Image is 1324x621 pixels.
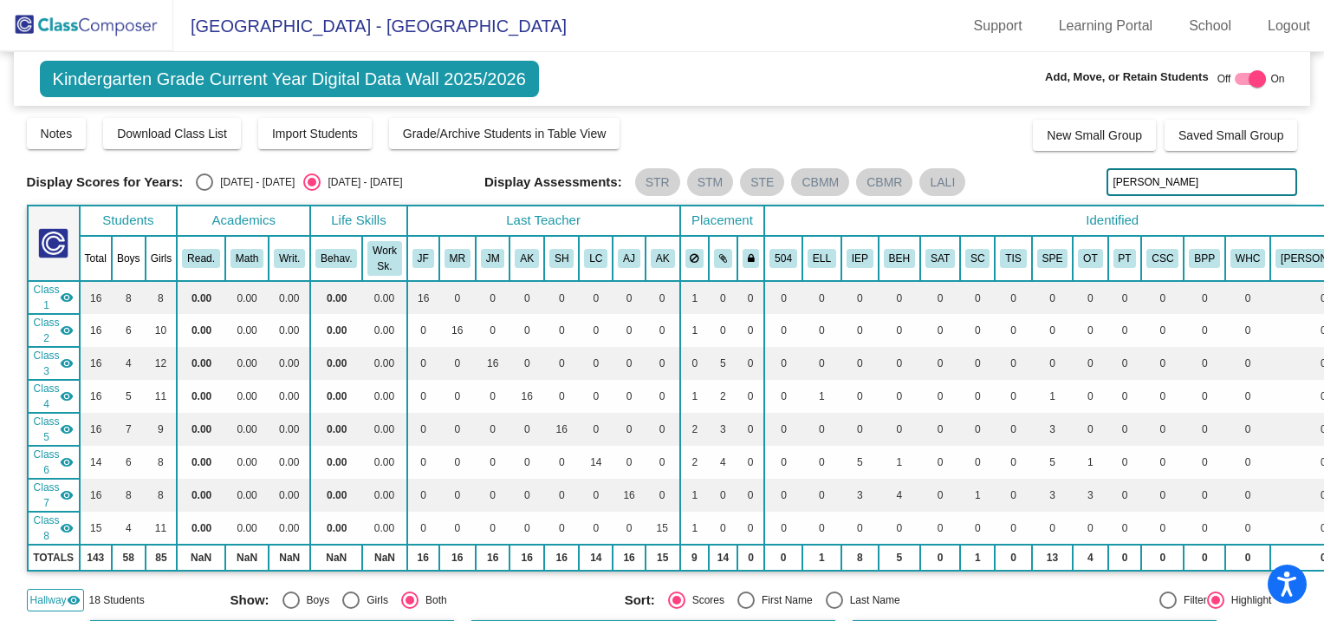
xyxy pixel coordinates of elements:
[28,281,80,314] td: Jackie Fodor - No Class Name
[847,249,873,268] button: IEP
[407,413,439,446] td: 0
[80,347,112,380] td: 16
[182,249,220,268] button: Read.
[1073,236,1107,281] th: Occupational Therapy
[1178,128,1283,142] span: Saved Small Group
[1108,314,1142,347] td: 0
[995,347,1031,380] td: 0
[269,314,310,347] td: 0.00
[321,174,402,190] div: [DATE] - [DATE]
[544,413,579,446] td: 16
[965,249,990,268] button: SC
[1032,413,1074,446] td: 3
[764,413,802,446] td: 0
[225,347,269,380] td: 0.00
[1189,249,1220,268] button: BPP
[112,446,146,479] td: 6
[407,380,439,413] td: 0
[41,127,73,141] span: Notes
[1141,236,1184,281] th: Counseling w/ Ms. Stacy
[920,314,960,347] td: 0
[740,168,784,196] mat-chip: STE
[613,236,646,281] th: Allison Jackson
[213,174,295,190] div: [DATE] - [DATE]
[1032,281,1074,314] td: 0
[709,347,737,380] td: 5
[310,446,362,479] td: 0.00
[613,380,646,413] td: 0
[579,236,613,281] th: Leah Crow
[769,249,797,268] button: 504
[225,314,269,347] td: 0.00
[476,413,510,446] td: 0
[1184,380,1225,413] td: 0
[196,173,402,191] mat-radio-group: Select an option
[28,347,80,380] td: Janna Myers - No Class Name
[1073,347,1107,380] td: 0
[439,314,476,347] td: 16
[80,380,112,413] td: 16
[764,314,802,347] td: 0
[687,168,734,196] mat-chip: STM
[646,413,680,446] td: 0
[802,413,841,446] td: 0
[34,282,60,313] span: Class 1
[407,281,439,314] td: 16
[225,281,269,314] td: 0.00
[439,446,476,479] td: 0
[103,118,241,149] button: Download Class List
[1225,347,1270,380] td: 0
[34,414,60,445] span: Class 5
[579,281,613,314] td: 0
[1141,281,1184,314] td: 0
[1141,413,1184,446] td: 0
[1032,314,1074,347] td: 0
[879,380,920,413] td: 0
[28,314,80,347] td: Megan Russell - Russell
[764,236,802,281] th: 504 Plan
[995,314,1031,347] td: 0
[310,347,362,380] td: 0.00
[635,168,680,196] mat-chip: STR
[1032,347,1074,380] td: 0
[1073,380,1107,413] td: 0
[646,236,680,281] th: Alexa Kessel
[802,236,841,281] th: English Language Learner
[764,380,802,413] td: 0
[1141,314,1184,347] td: 0
[1184,236,1225,281] th: Backpack Program
[1045,12,1167,40] a: Learning Portal
[584,249,607,268] button: LC
[362,347,406,380] td: 0.00
[841,347,879,380] td: 0
[28,446,80,479] td: Leah Crow - No Class Name
[1037,249,1068,268] button: SPE
[1000,249,1026,268] button: TIS
[544,314,579,347] td: 0
[920,347,960,380] td: 0
[680,413,710,446] td: 2
[407,314,439,347] td: 0
[1175,12,1245,40] a: School
[709,446,737,479] td: 4
[709,236,737,281] th: Keep with students
[362,314,406,347] td: 0.00
[269,281,310,314] td: 0.00
[737,446,765,479] td: 0
[802,281,841,314] td: 0
[1073,413,1107,446] td: 0
[680,206,765,236] th: Placement
[310,314,362,347] td: 0.00
[879,314,920,347] td: 0
[274,249,305,268] button: Writ.
[646,347,680,380] td: 0
[439,281,476,314] td: 0
[146,413,178,446] td: 9
[112,314,146,347] td: 6
[28,413,80,446] td: Sarah Howells - No Class Name
[841,314,879,347] td: 0
[879,236,920,281] th: Behavior
[544,446,579,479] td: 0
[579,380,613,413] td: 0
[1225,236,1270,281] th: Counseling at Health Center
